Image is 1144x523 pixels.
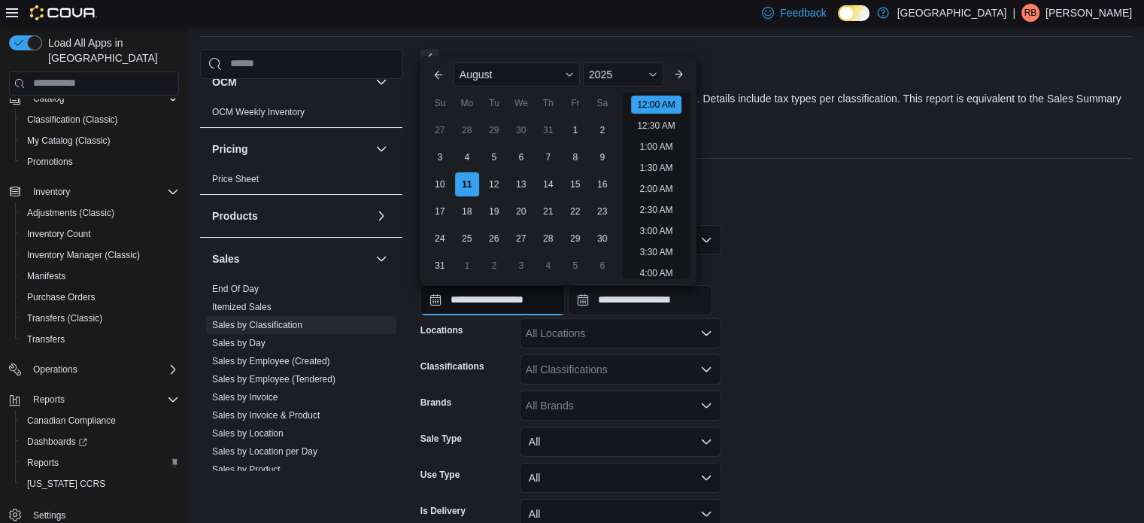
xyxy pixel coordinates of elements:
a: Price Sheet [212,174,259,184]
span: Price Sheet [212,173,259,185]
span: Sales by Classification [212,319,302,331]
button: Promotions [15,151,185,172]
div: Rob Boggs [1021,4,1039,22]
ul: Time [622,93,690,279]
div: day-4 [536,254,560,278]
span: Inventory Count [27,228,91,240]
div: Pricing [200,170,402,194]
li: 3:00 AM [633,222,678,240]
div: day-3 [428,145,452,169]
input: Press the down key to enter a popover containing a calendar. Press the escape key to close the po... [420,285,565,315]
a: Dashboards [21,433,93,451]
span: Catalog [27,90,179,108]
div: day-6 [590,254,614,278]
label: Use Type [420,469,460,481]
div: day-27 [428,118,452,142]
button: Sales [212,251,369,266]
button: Products [372,207,390,225]
h3: Sales [212,251,240,266]
button: Pricing [372,140,390,158]
li: 4:00 AM [633,264,678,282]
span: Manifests [27,270,65,282]
button: Reports [15,452,185,473]
span: Sales by Product [212,464,281,476]
a: Sales by Employee (Created) [212,356,330,366]
span: Inventory [33,186,70,198]
button: Open list of options [700,363,712,376]
button: Operations [27,360,83,379]
span: Inventory [27,183,179,201]
div: Button. Open the year selector. 2025 is currently selected. [583,62,663,87]
span: My Catalog (Classic) [27,135,111,147]
a: Dashboards [15,431,185,452]
span: Transfers (Classic) [27,312,102,324]
span: Purchase Orders [27,291,96,303]
button: Transfers (Classic) [15,308,185,329]
div: day-13 [509,172,533,196]
div: August, 2025 [426,117,616,279]
span: Sales by Employee (Created) [212,355,330,367]
span: Sales by Location per Day [212,445,317,458]
div: day-18 [455,199,479,223]
a: Sales by Classification [212,320,302,330]
span: Promotions [21,153,179,171]
div: day-9 [590,145,614,169]
div: day-22 [563,199,587,223]
span: Inventory Count [21,225,179,243]
a: Manifests [21,267,71,285]
a: [US_STATE] CCRS [21,475,111,493]
button: Next [420,49,438,67]
div: day-5 [563,254,587,278]
span: Transfers [21,330,179,348]
div: day-26 [482,227,506,251]
div: day-8 [563,145,587,169]
a: OCM Weekly Inventory [212,107,305,117]
a: Inventory Count [21,225,97,243]
label: Locations [420,324,463,336]
div: day-25 [455,227,479,251]
button: Transfers [15,329,185,350]
button: OCM [212,74,369,90]
a: Sales by Day [212,338,266,348]
span: Settings [33,509,65,521]
div: day-28 [536,227,560,251]
span: Reports [27,457,59,469]
div: day-2 [590,118,614,142]
span: Promotions [27,156,73,168]
button: Pricing [212,141,369,157]
div: day-2 [482,254,506,278]
span: Sales by Employee (Tendered) [212,373,335,385]
button: [US_STATE] CCRS [15,473,185,494]
span: [US_STATE] CCRS [27,478,105,490]
span: Operations [27,360,179,379]
button: Canadian Compliance [15,410,185,431]
span: My Catalog (Classic) [21,132,179,150]
a: Sales by Product [212,464,281,475]
a: Sales by Employee (Tendered) [212,374,335,385]
li: 1:00 AM [633,138,678,156]
li: 12:30 AM [631,117,681,135]
li: 2:00 AM [633,180,678,198]
button: Manifests [15,266,185,287]
button: Next month [666,62,690,87]
button: Previous Month [426,62,451,87]
div: day-24 [428,227,452,251]
a: Inventory Manager (Classic) [21,246,146,264]
a: Sales by Invoice [212,392,278,403]
button: Open list of options [700,400,712,412]
a: Purchase Orders [21,288,102,306]
div: day-7 [536,145,560,169]
button: Operations [3,359,185,380]
div: day-11 [455,172,479,196]
button: Reports [3,389,185,410]
button: All [520,427,721,457]
div: day-30 [509,118,533,142]
span: Reports [33,394,65,406]
h3: Pricing [212,141,247,157]
label: Brands [420,397,451,409]
div: day-16 [590,172,614,196]
div: day-31 [536,118,560,142]
span: End Of Day [212,283,259,295]
div: day-1 [563,118,587,142]
span: OCM Weekly Inventory [212,106,305,118]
